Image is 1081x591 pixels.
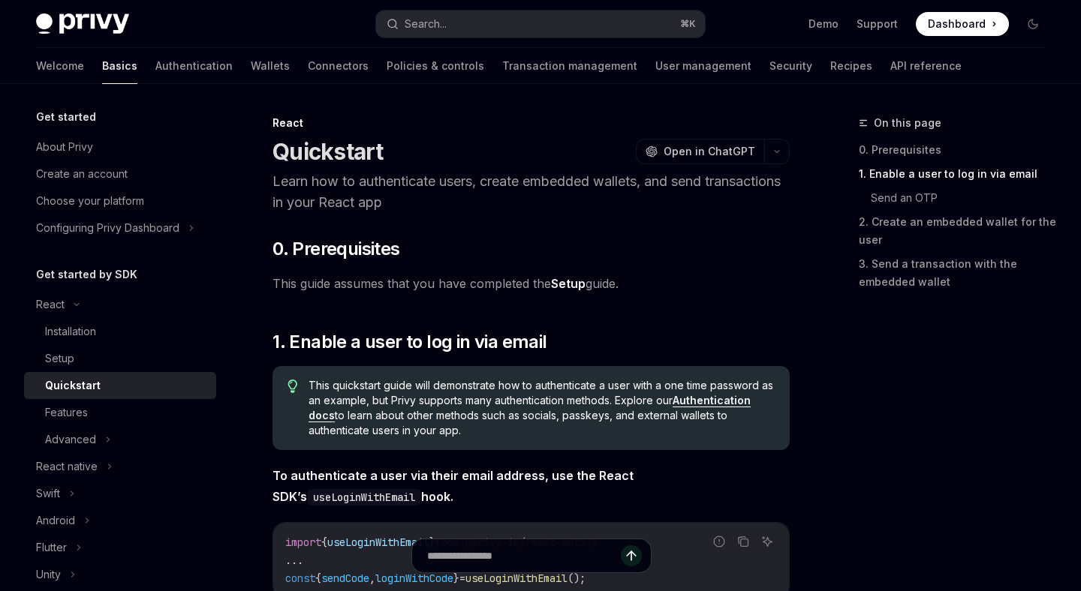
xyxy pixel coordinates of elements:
a: Recipes [830,48,872,84]
span: On this page [874,114,941,132]
img: dark logo [36,13,129,34]
div: Features [45,403,88,421]
h5: Get started [36,108,96,126]
a: 1. Enable a user to log in via email [859,162,1057,186]
a: Security [769,48,812,84]
span: Open in ChatGPT [664,144,755,159]
a: 3. Send a transaction with the embedded wallet [859,252,1057,294]
div: Choose your platform [36,192,144,210]
div: Installation [45,322,96,340]
a: API reference [890,48,962,84]
button: Copy the contents from the code block [733,532,753,551]
h1: Quickstart [273,138,384,165]
a: Features [24,399,216,426]
a: Create an account [24,160,216,187]
div: Android [36,511,75,529]
a: About Privy [24,133,216,160]
div: React native [36,457,98,475]
div: About Privy [36,138,93,156]
button: Ask AI [757,532,777,551]
span: 1. Enable a user to log in via email [273,330,547,354]
button: Search...⌘K [376,10,704,37]
div: Configuring Privy Dashboard [36,219,179,237]
div: Setup [45,349,74,367]
div: Search... [405,15,447,33]
div: Flutter [36,538,67,556]
a: Welcome [36,48,84,84]
a: Installation [24,318,216,345]
span: ⌘ K [680,18,696,30]
a: Quickstart [24,372,216,399]
a: Setup [551,276,586,292]
div: Quickstart [45,376,101,394]
div: React [36,295,65,313]
p: Learn how to authenticate users, create embedded wallets, and send transactions in your React app [273,171,790,213]
span: This quickstart guide will demonstrate how to authenticate a user with a one time password as an ... [309,378,775,438]
a: Authentication [155,48,233,84]
a: Choose your platform [24,187,216,214]
a: Connectors [308,48,369,84]
strong: To authenticate a user via their email address, use the React SDK’s hook. [273,468,634,504]
svg: Tip [288,379,298,393]
a: Transaction management [502,48,637,84]
a: Setup [24,345,216,372]
h5: Get started by SDK [36,265,137,283]
a: 0. Prerequisites [859,138,1057,162]
a: Send an OTP [871,186,1057,210]
div: Advanced [45,430,96,448]
a: Demo [808,16,839,31]
span: Dashboard [928,16,986,31]
div: React [273,115,790,130]
a: 2. Create an embedded wallet for the user [859,210,1057,252]
a: Policies & controls [387,48,484,84]
a: Basics [102,48,137,84]
span: This guide assumes that you have completed the guide. [273,273,790,294]
button: Report incorrect code [709,532,729,551]
div: Create an account [36,165,128,183]
button: Toggle dark mode [1021,12,1045,36]
a: Wallets [251,48,290,84]
span: 0. Prerequisites [273,237,399,261]
a: User management [655,48,751,84]
button: Open in ChatGPT [636,139,764,164]
div: Swift [36,484,60,502]
code: useLoginWithEmail [307,489,421,505]
div: Unity [36,565,61,583]
a: Dashboard [916,12,1009,36]
button: Send message [621,545,642,566]
a: Support [857,16,898,31]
